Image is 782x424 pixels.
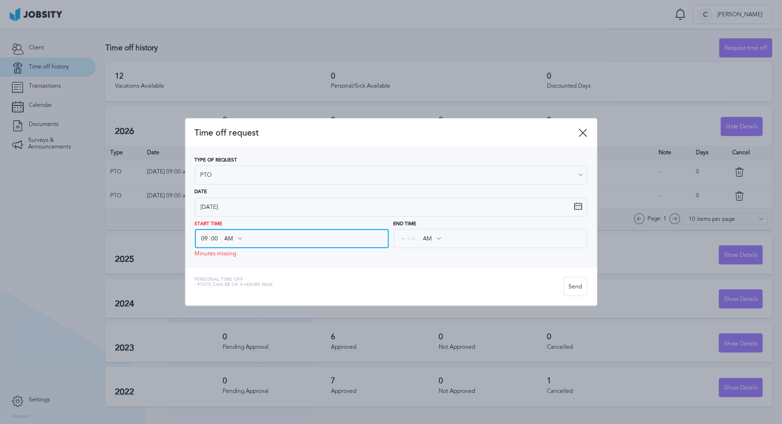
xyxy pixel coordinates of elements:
[195,282,273,288] span: - PTO's can be of 4 hours max
[209,235,211,242] span: :
[195,277,273,283] span: Personal Time Off
[195,221,223,227] span: Start Time
[195,158,238,163] span: Type of Request
[201,230,209,247] input: --
[394,221,417,227] span: End Time
[399,230,408,247] input: --
[195,128,579,138] span: Time off request
[564,277,587,297] div: Send
[211,230,219,247] input: --
[564,277,588,296] button: Send
[408,235,409,242] span: :
[409,230,418,247] input: --
[195,189,207,195] span: Date
[195,251,237,257] span: Minutes missing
